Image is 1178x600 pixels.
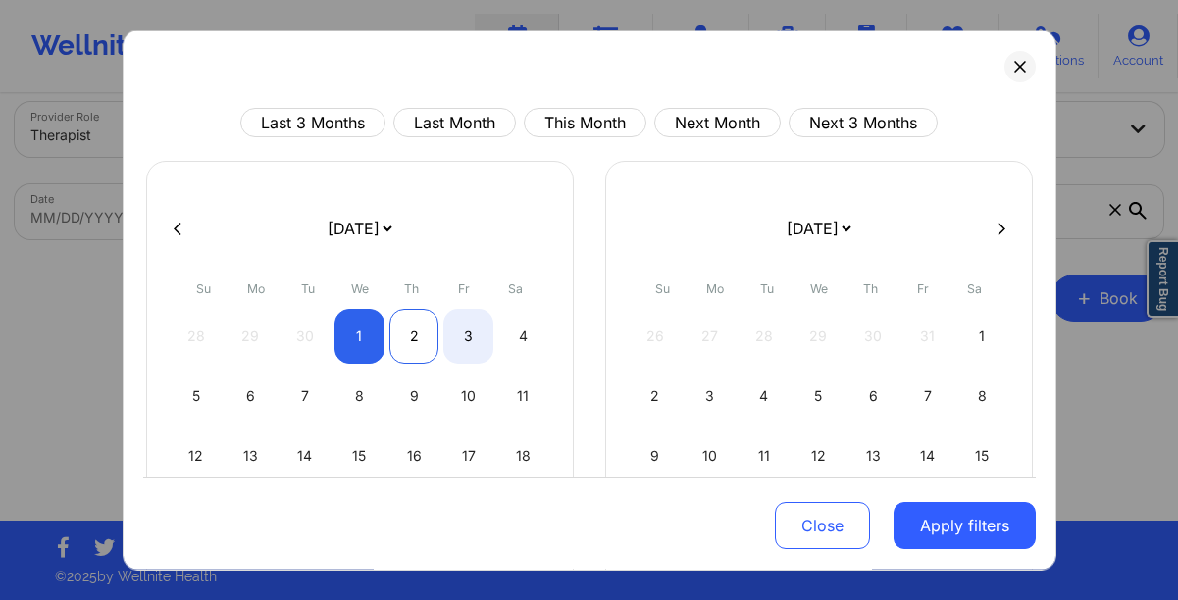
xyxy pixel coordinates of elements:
[775,502,870,549] button: Close
[655,281,670,296] abbr: Sunday
[894,502,1036,549] button: Apply filters
[443,428,493,483] div: Fri Oct 17 2025
[498,309,548,364] div: Sat Oct 04 2025
[281,369,331,424] div: Tue Oct 07 2025
[706,281,724,296] abbr: Monday
[848,428,898,483] div: Thu Nov 13 2025
[917,281,929,296] abbr: Friday
[957,428,1007,483] div: Sat Nov 15 2025
[334,369,384,424] div: Wed Oct 08 2025
[334,428,384,483] div: Wed Oct 15 2025
[760,281,774,296] abbr: Tuesday
[498,369,548,424] div: Sat Oct 11 2025
[393,108,516,137] button: Last Month
[351,281,369,296] abbr: Wednesday
[404,281,419,296] abbr: Thursday
[389,309,439,364] div: Thu Oct 02 2025
[631,428,681,483] div: Sun Nov 09 2025
[957,369,1007,424] div: Sat Nov 08 2025
[301,281,315,296] abbr: Tuesday
[685,428,735,483] div: Mon Nov 10 2025
[508,281,523,296] abbr: Saturday
[794,428,844,483] div: Wed Nov 12 2025
[240,108,385,137] button: Last 3 Months
[740,428,790,483] div: Tue Nov 11 2025
[631,369,681,424] div: Sun Nov 02 2025
[458,281,470,296] abbr: Friday
[967,281,982,296] abbr: Saturday
[172,428,222,483] div: Sun Oct 12 2025
[794,369,844,424] div: Wed Nov 05 2025
[226,428,276,483] div: Mon Oct 13 2025
[957,309,1007,364] div: Sat Nov 01 2025
[810,281,828,296] abbr: Wednesday
[247,281,265,296] abbr: Monday
[863,281,878,296] abbr: Thursday
[389,428,439,483] div: Thu Oct 16 2025
[389,369,439,424] div: Thu Oct 09 2025
[654,108,781,137] button: Next Month
[740,369,790,424] div: Tue Nov 04 2025
[902,369,952,424] div: Fri Nov 07 2025
[334,309,384,364] div: Wed Oct 01 2025
[196,281,211,296] abbr: Sunday
[524,108,646,137] button: This Month
[443,369,493,424] div: Fri Oct 10 2025
[848,369,898,424] div: Thu Nov 06 2025
[498,428,548,483] div: Sat Oct 18 2025
[902,428,952,483] div: Fri Nov 14 2025
[789,108,938,137] button: Next 3 Months
[443,309,493,364] div: Fri Oct 03 2025
[172,369,222,424] div: Sun Oct 05 2025
[226,369,276,424] div: Mon Oct 06 2025
[281,428,331,483] div: Tue Oct 14 2025
[685,369,735,424] div: Mon Nov 03 2025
